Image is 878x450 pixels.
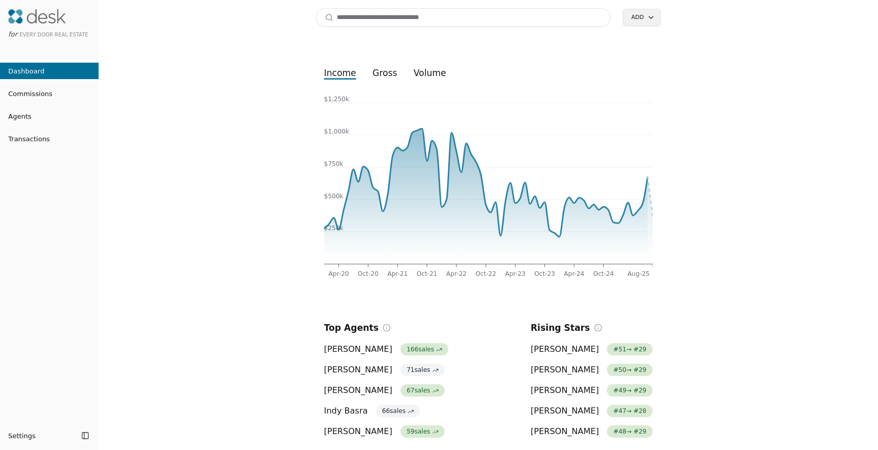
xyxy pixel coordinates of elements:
[8,430,35,441] span: Settings
[387,270,408,277] tspan: Apr-21
[400,384,445,397] span: 67 sales
[324,224,343,232] tspan: $250k
[4,427,78,444] button: Settings
[531,343,599,355] span: [PERSON_NAME]
[531,364,599,376] span: [PERSON_NAME]
[400,343,448,355] span: 166 sales
[324,405,368,417] span: Indy Basra
[324,384,392,397] span: [PERSON_NAME]
[8,30,17,38] span: for
[607,343,653,355] span: # 51 → # 29
[446,270,467,277] tspan: Apr-22
[607,405,653,417] span: # 47 → # 28
[400,364,445,376] span: 71 sales
[607,425,653,438] span: # 48 → # 29
[405,64,454,82] button: volume
[531,384,599,397] span: [PERSON_NAME]
[505,270,526,277] tspan: Apr-23
[365,64,406,82] button: gross
[324,321,378,335] h2: Top Agents
[358,270,378,277] tspan: Oct-20
[8,9,66,24] img: Desk
[324,128,349,135] tspan: $1,000k
[531,405,599,417] span: [PERSON_NAME]
[324,160,343,167] tspan: $750k
[593,270,614,277] tspan: Oct-24
[607,364,653,376] span: # 50 → # 29
[316,64,365,82] button: income
[416,270,437,277] tspan: Oct-21
[20,32,88,38] span: Every Door Real Estate
[607,384,653,397] span: # 49 → # 29
[324,96,349,103] tspan: $1,250k
[535,270,555,277] tspan: Oct-23
[531,425,599,438] span: [PERSON_NAME]
[564,270,584,277] tspan: Apr-24
[376,405,420,417] span: 66 sales
[400,425,445,438] span: 59 sales
[324,193,343,200] tspan: $500k
[324,425,392,438] span: [PERSON_NAME]
[475,270,496,277] tspan: Oct-22
[329,270,349,277] tspan: Apr-20
[531,321,590,335] h2: Rising Stars
[623,9,661,26] button: Add
[627,270,650,277] tspan: Aug-25
[324,343,392,355] span: [PERSON_NAME]
[324,364,392,376] span: [PERSON_NAME]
